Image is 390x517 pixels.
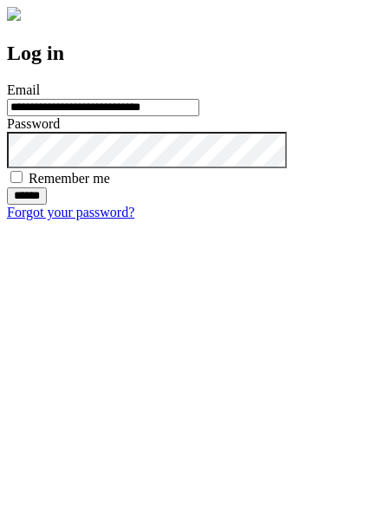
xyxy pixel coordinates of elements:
[29,171,110,186] label: Remember me
[7,42,383,65] h2: Log in
[7,116,60,131] label: Password
[7,82,40,97] label: Email
[7,7,21,21] img: logo-4e3dc11c47720685a147b03b5a06dd966a58ff35d612b21f08c02c0306f2b779.png
[7,205,134,219] a: Forgot your password?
